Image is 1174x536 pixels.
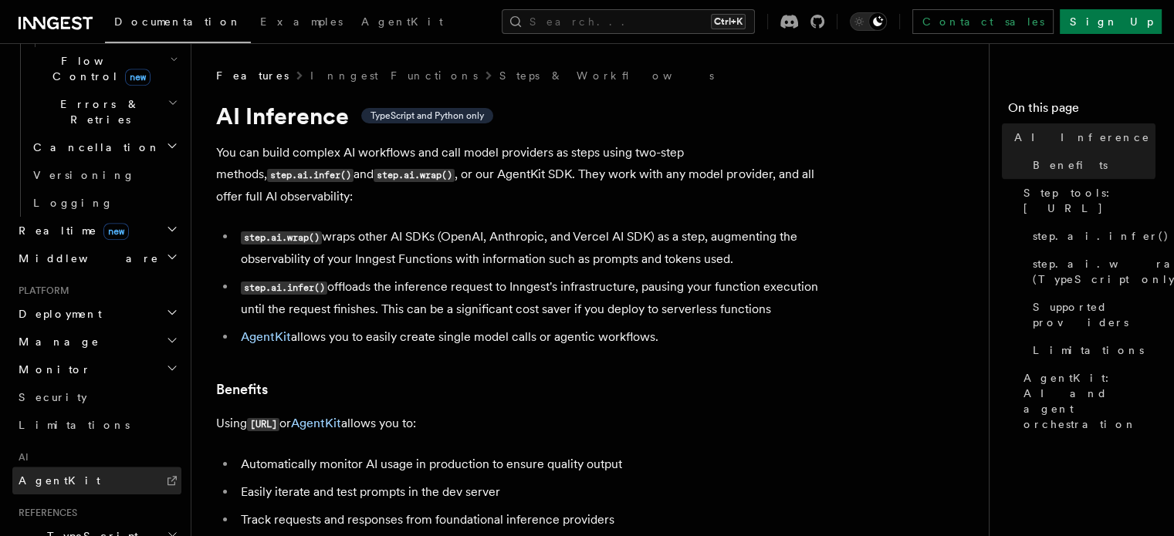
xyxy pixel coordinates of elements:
[236,453,834,475] li: Automatically monitor AI usage in production to ensure quality output
[1023,370,1155,432] span: AgentKit: AI and agent orchestration
[216,142,834,207] p: You can build complex AI workflows and call model providers as steps using two-step methods, and ...
[114,15,242,28] span: Documentation
[1027,250,1155,293] a: step.ai.wrap() (TypeScript only)
[236,276,834,320] li: offloads the inference request to Inngest's infrastructure, pausing your function execution until...
[12,383,181,411] a: Security
[374,169,455,182] code: step.ai.wrap()
[1033,228,1169,244] span: step.ai.infer()
[27,133,181,161] button: Cancellation
[241,231,322,244] code: step.ai.wrap()
[1008,99,1155,123] h4: On this page
[236,509,834,531] li: Track requests and responses from foundational inference providers
[12,300,181,328] button: Deployment
[216,102,834,130] h1: AI Inference
[27,161,181,189] a: Versioning
[241,329,291,344] a: AgentKit
[27,96,167,127] span: Errors & Retries
[310,68,478,83] a: Inngest Functions
[216,68,289,83] span: Features
[12,411,181,439] a: Limitations
[1014,130,1150,145] span: AI Inference
[1017,179,1155,222] a: Step tools: [URL]
[12,223,129,238] span: Realtime
[12,328,181,356] button: Manage
[1027,336,1155,364] a: Limitations
[12,285,69,297] span: Platform
[912,9,1054,34] a: Contact sales
[370,110,484,122] span: TypeScript and Python only
[27,189,181,217] a: Logging
[352,5,452,42] a: AgentKit
[499,68,714,83] a: Steps & Workflows
[247,418,279,431] code: [URL]
[12,467,181,494] a: AgentKit
[19,474,100,487] span: AgentKit
[19,391,87,403] span: Security
[1027,293,1155,336] a: Supported providers
[1017,364,1155,438] a: AgentKit: AI and agent orchestration
[1033,157,1108,173] span: Benefits
[27,90,181,133] button: Errors & Retries
[12,244,181,272] button: Middleware
[33,197,113,209] span: Logging
[850,12,887,31] button: Toggle dark mode
[19,419,130,431] span: Limitations
[12,251,159,266] span: Middleware
[1027,151,1155,179] a: Benefits
[1023,185,1155,216] span: Step tools: [URL]
[27,47,181,90] button: Flow Controlnew
[12,362,91,377] span: Monitor
[251,5,352,42] a: Examples
[711,14,746,29] kbd: Ctrl+K
[267,169,354,182] code: step.ai.infer()
[12,306,102,322] span: Deployment
[12,356,181,383] button: Monitor
[1008,123,1155,151] a: AI Inference
[260,15,343,28] span: Examples
[291,416,341,430] a: AgentKit
[1033,342,1144,358] span: Limitations
[12,451,29,464] span: AI
[241,281,327,295] code: step.ai.infer()
[125,69,151,86] span: new
[1060,9,1162,34] a: Sign Up
[1027,222,1155,250] a: step.ai.infer()
[361,15,443,28] span: AgentKit
[236,481,834,503] li: Easily iterate and test prompts in the dev server
[216,413,834,435] p: Using or allows you to:
[236,226,834,270] li: wraps other AI SDKs (OpenAI, Anthropic, and Vercel AI SDK) as a step, augmenting the observabilit...
[27,53,170,84] span: Flow Control
[103,223,129,240] span: new
[12,334,100,349] span: Manage
[216,379,268,400] a: Benefits
[27,140,161,155] span: Cancellation
[12,507,77,519] span: References
[1033,299,1155,330] span: Supported providers
[502,9,755,34] button: Search...Ctrl+K
[236,326,834,348] li: allows you to easily create single model calls or agentic workflows.
[12,217,181,244] button: Realtimenew
[105,5,251,43] a: Documentation
[33,169,135,181] span: Versioning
